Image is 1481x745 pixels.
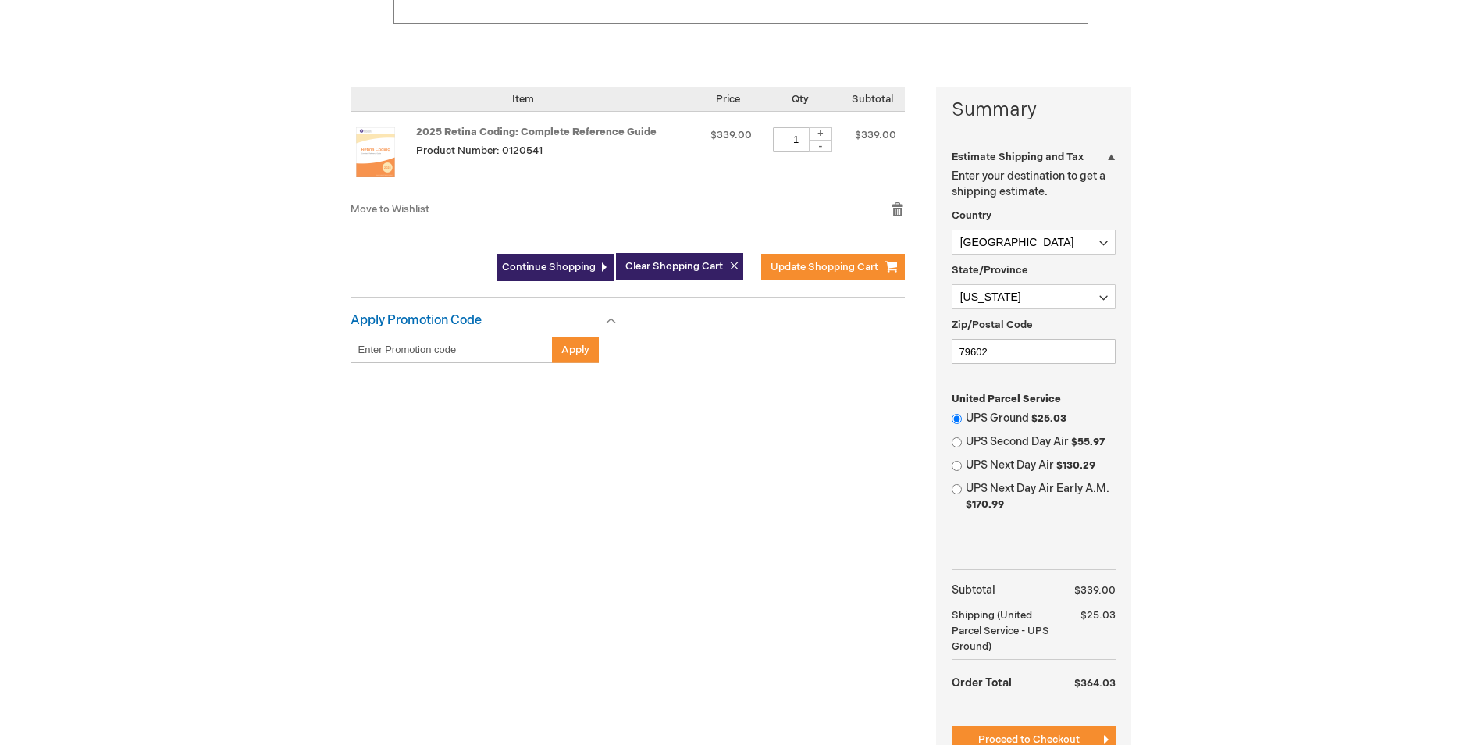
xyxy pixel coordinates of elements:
a: 2025 Retina Coding: Complete Reference Guide [416,126,657,138]
span: Zip/Postal Code [952,319,1033,331]
button: Apply [552,337,599,363]
span: $339.00 [855,129,896,141]
button: Clear Shopping Cart [616,253,743,280]
strong: Estimate Shipping and Tax [952,151,1084,163]
span: Continue Shopping [502,261,596,273]
span: $339.00 [710,129,752,141]
span: Update Shopping Cart [771,261,878,273]
span: Qty [792,93,809,105]
img: 2025 Retina Coding: Complete Reference Guide [351,127,401,177]
strong: Summary [952,97,1116,123]
span: $25.03 [1080,609,1116,622]
strong: Order Total [952,668,1012,696]
span: (United Parcel Service - UPS Ground) [952,609,1049,653]
p: Enter your destination to get a shipping estimate. [952,169,1116,200]
span: Clear Shopping Cart [625,260,723,273]
span: $364.03 [1074,677,1116,690]
span: $170.99 [966,498,1004,511]
span: Country [952,209,991,222]
span: Subtotal [852,93,893,105]
span: $339.00 [1074,584,1116,597]
div: + [809,127,832,141]
label: UPS Ground [966,411,1116,426]
strong: Apply Promotion Code [351,313,482,328]
span: Apply [561,344,589,356]
span: United Parcel Service [952,393,1061,405]
span: State/Province [952,264,1028,276]
span: Shipping [952,609,995,622]
a: Move to Wishlist [351,203,429,216]
a: 2025 Retina Coding: Complete Reference Guide [351,127,416,187]
label: UPS Next Day Air Early A.M. [966,481,1116,512]
button: Update Shopping Cart [761,254,905,280]
label: UPS Second Day Air [966,434,1116,450]
span: $25.03 [1031,412,1066,425]
div: - [809,140,832,152]
input: Enter Promotion code [351,337,553,363]
th: Subtotal [952,578,1063,603]
span: Product Number: 0120541 [416,144,543,157]
input: Qty [773,127,820,152]
span: Item [512,93,534,105]
a: Continue Shopping [497,254,614,281]
span: $130.29 [1056,459,1095,472]
label: UPS Next Day Air [966,458,1116,473]
span: Price [716,93,740,105]
span: $55.97 [1071,436,1105,448]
